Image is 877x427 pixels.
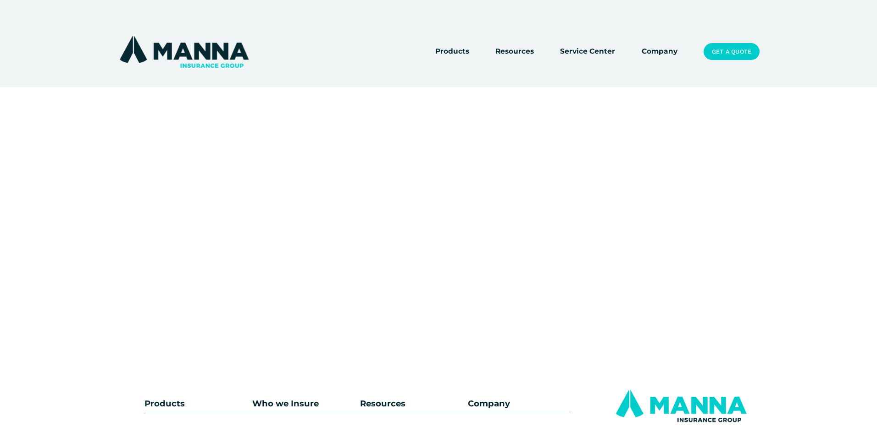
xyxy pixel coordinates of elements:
p: Who we Insure [252,397,355,410]
a: Get a Quote [704,43,760,60]
a: folder dropdown [495,45,534,58]
a: Service Center [560,45,615,58]
p: Company [468,397,571,410]
a: folder dropdown [435,45,469,58]
p: Resources [360,397,463,410]
img: Manna Insurance Group [117,34,251,70]
span: Resources [495,46,534,57]
a: Company [642,45,677,58]
span: Products [435,46,469,57]
p: Products [144,397,220,410]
